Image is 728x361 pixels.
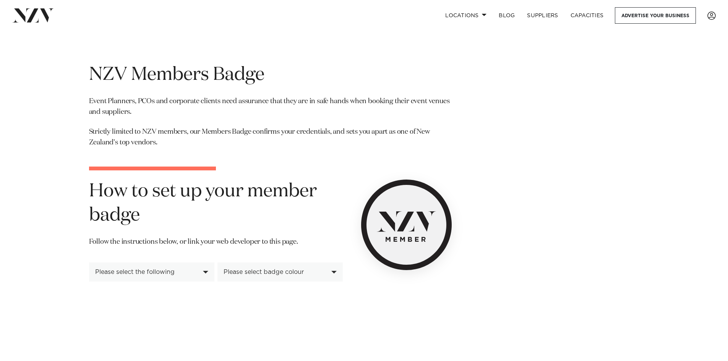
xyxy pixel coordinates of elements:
a: Advertise your business [615,7,696,24]
p: Strictly limited to NZV members, our Members Badge confirms your credentials, and sets you apart ... [89,127,452,148]
a: Capacities [564,7,610,24]
a: BLOG [493,7,521,24]
a: Locations [439,7,493,24]
p: Event Planners, PCOs and corporate clients need assurance that they are in safe hands when bookin... [89,96,452,118]
img: NZV Member Badge [361,180,452,270]
div: Please select the following [95,269,200,275]
a: SUPPLIERS [521,7,564,24]
h1: NZV Members Badge [89,63,452,87]
h1: How to set up your member badge [89,180,343,228]
p: Follow the instructions below, or link your web developer to this page. [89,237,343,254]
div: Please select badge colour [224,269,328,275]
img: nzv-logo.png [12,8,54,22]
